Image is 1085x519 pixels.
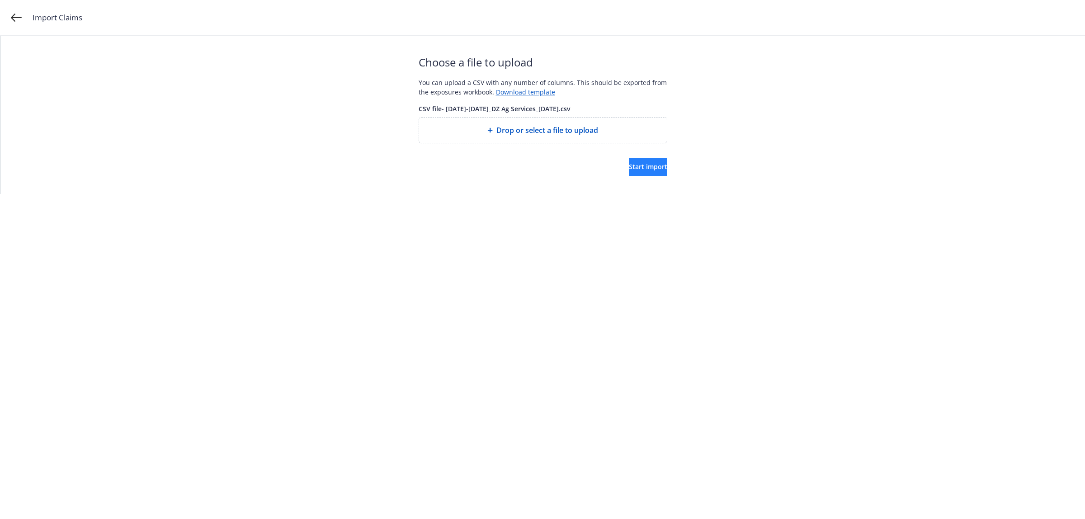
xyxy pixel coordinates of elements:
span: CSV file - [DATE]-[DATE]_DZ Ag Services_[DATE].csv [419,104,667,113]
div: You can upload a CSV with any number of columns. This should be exported from the exposures workb... [419,78,667,97]
div: Drop or select a file to upload [419,117,667,143]
a: Download template [496,88,555,96]
span: Choose a file to upload [419,54,667,71]
button: Start import [629,158,667,176]
span: Drop or select a file to upload [496,125,598,136]
span: Import Claims [33,12,82,24]
span: Start import [629,162,667,171]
